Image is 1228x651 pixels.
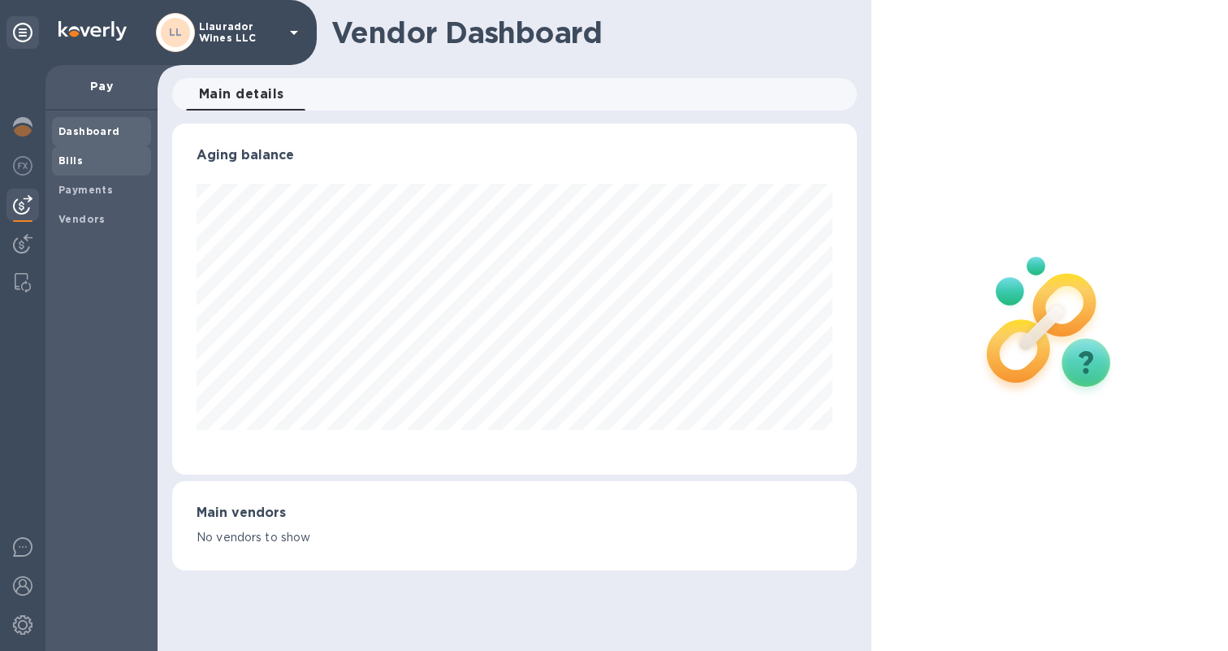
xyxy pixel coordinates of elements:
h1: Vendor Dashboard [331,15,845,50]
b: Dashboard [58,125,120,137]
p: Llaurador Wines LLC [199,21,280,44]
b: Bills [58,154,83,167]
img: Logo [58,21,127,41]
h3: Aging balance [197,148,832,163]
h3: Main vendors [197,506,832,521]
p: No vendors to show [197,529,832,546]
b: Payments [58,184,113,196]
div: Unpin categories [6,16,39,49]
b: Vendors [58,213,106,225]
span: Main details [199,83,284,106]
b: LL [169,26,183,38]
img: Foreign exchange [13,156,32,176]
p: Pay [58,78,145,94]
